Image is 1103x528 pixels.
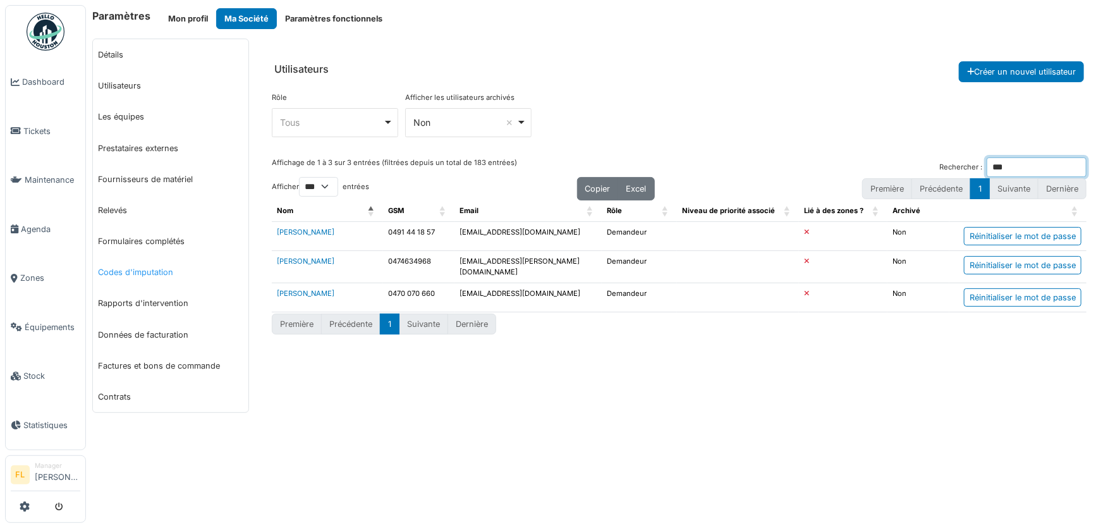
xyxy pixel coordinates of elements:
[6,58,85,107] a: Dashboard
[27,13,64,51] img: Badge_color-CXgf-gQk.svg
[299,177,338,197] select: Afficherentrées
[602,221,677,250] td: Demandeur
[405,92,515,103] label: Afficher les utilisateurs archivés
[93,39,248,70] a: Détails
[662,200,669,221] span: Rôle: Activate to sort
[23,370,80,382] span: Stock
[93,164,248,195] a: Fournisseurs de matériel
[277,206,293,215] span: Nom
[6,303,85,352] a: Équipements
[21,223,80,235] span: Agenda
[272,157,517,177] div: Affichage de 1 à 3 sur 3 entrées (filtrées depuis un total de 183 entrées)
[454,221,602,250] td: [EMAIL_ADDRESS][DOMAIN_NAME]
[784,200,791,221] span: Niveau de priorité associé : Activate to sort
[277,257,334,266] a: [PERSON_NAME]
[682,206,775,215] span: Niveau de priorité associé
[383,251,454,283] td: 0474634968
[272,92,287,103] label: Rôle
[964,288,1082,307] div: Réinitialiser le mot de passe
[93,195,248,226] a: Relevés
[607,206,622,215] span: Rôle
[862,178,1087,199] nav: pagination
[1071,200,1079,221] span: : Activate to sort
[20,272,80,284] span: Zones
[577,177,619,200] button: Copier
[460,206,478,215] span: Email
[383,283,454,312] td: 0470 070 660
[872,200,880,221] span: Lié à des zones ?: Activate to sort
[959,61,1084,82] button: Créer un nouvel utilisateur
[216,8,277,29] button: Ma Société
[274,63,329,75] h6: Utilisateurs
[887,251,949,283] td: Non
[6,205,85,254] a: Agenda
[887,221,949,250] td: Non
[93,257,248,288] a: Codes d'imputation
[93,226,248,257] a: Formulaires complétés
[11,461,80,491] a: FL Manager[PERSON_NAME]
[388,206,404,215] span: GSM
[277,228,334,236] a: [PERSON_NAME]
[35,461,80,488] li: [PERSON_NAME]
[25,174,80,186] span: Maintenance
[6,156,85,205] a: Maintenance
[93,133,248,164] a: Prestataires externes
[277,8,391,29] button: Paramètres fonctionnels
[25,321,80,333] span: Équipements
[93,101,248,132] a: Les équipes
[6,401,85,450] a: Statistiques
[887,283,949,312] td: Non
[23,419,80,431] span: Statistiques
[6,254,85,303] a: Zones
[439,200,447,221] span: GSM: Activate to sort
[280,116,383,129] div: Tous
[585,184,611,193] span: Copier
[380,314,399,335] button: 1
[964,227,1082,245] div: Réinitialiser le mot de passe
[93,350,248,381] a: Factures et bons de commande
[23,125,80,137] span: Tickets
[92,10,150,22] h6: Paramètres
[964,256,1082,274] div: Réinitialiser le mot de passe
[626,184,647,193] span: Excel
[413,116,516,129] div: Non
[602,283,677,312] td: Demandeur
[93,319,248,350] a: Données de facturation
[618,177,655,200] button: Excel
[272,177,369,197] label: Afficher entrées
[454,251,602,283] td: [EMAIL_ADDRESS][PERSON_NAME][DOMAIN_NAME]
[454,283,602,312] td: [EMAIL_ADDRESS][DOMAIN_NAME]
[503,116,516,129] button: Remove item: 'false'
[602,251,677,283] td: Demandeur
[272,314,496,335] nav: pagination
[160,8,216,29] button: Mon profil
[277,289,334,298] a: [PERSON_NAME]
[970,178,990,199] button: 1
[368,200,375,221] span: Nom: Activate to invert sorting
[6,352,85,401] a: Stock
[6,107,85,156] a: Tickets
[939,162,982,173] label: Rechercher :
[893,206,920,215] span: Archivé
[587,200,594,221] span: Email: Activate to sort
[93,70,248,101] a: Utilisateurs
[22,76,80,88] span: Dashboard
[804,206,863,215] span: Lié à des zones ?
[93,381,248,412] a: Contrats
[11,465,30,484] li: FL
[35,461,80,470] div: Manager
[93,288,248,319] a: Rapports d'intervention
[383,221,454,250] td: 0491 44 18 57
